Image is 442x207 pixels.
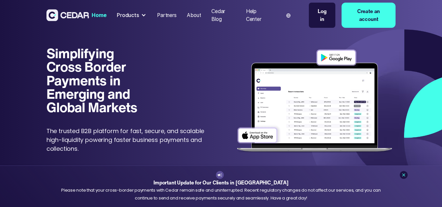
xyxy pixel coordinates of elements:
[157,11,177,19] div: Partners
[209,4,238,26] a: Cedar Blog
[117,11,139,19] div: Products
[309,3,335,28] a: Log in
[246,8,272,23] div: Help Center
[46,46,143,114] h1: Simplifying Cross Border Payments in Emerging and Global Markets
[92,11,106,19] div: Home
[46,127,208,153] p: The trusted B2B platform for fast, secure, and scalable high-liquidity powering faster business p...
[187,11,201,19] div: About
[89,8,109,23] a: Home
[184,8,203,23] a: About
[315,8,329,23] div: Log in
[243,4,274,26] a: Help Center
[114,9,149,22] div: Products
[211,8,236,23] div: Cedar Blog
[234,46,396,157] img: Dashboard of transactions
[286,13,291,18] img: world icon
[154,8,179,23] a: Partners
[342,3,396,28] a: Create an account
